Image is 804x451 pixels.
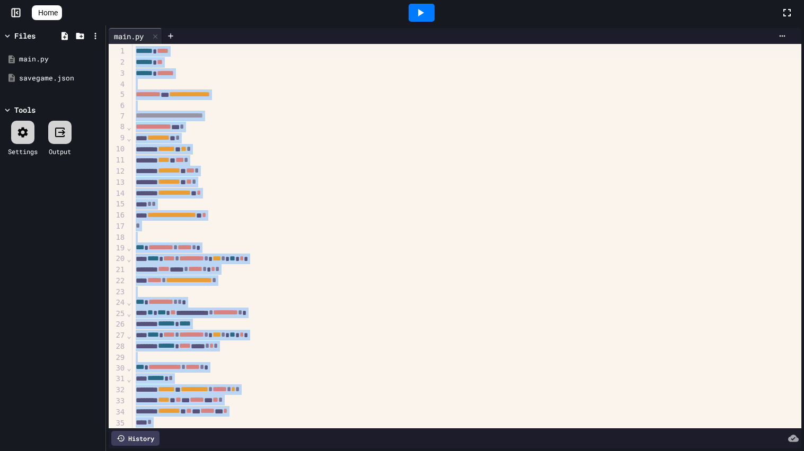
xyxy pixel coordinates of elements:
div: 29 [109,353,126,363]
span: Fold line [126,331,131,340]
div: 17 [109,221,126,232]
div: 31 [109,374,126,385]
div: 10 [109,144,126,155]
span: Fold line [126,243,131,252]
div: 18 [109,232,126,243]
div: 15 [109,199,126,210]
span: Fold line [126,309,131,318]
span: Fold line [126,364,131,372]
span: Fold line [126,123,131,131]
div: 1 [109,46,126,57]
span: Fold line [126,134,131,142]
div: 35 [109,418,126,429]
span: Fold line [126,375,131,383]
div: 26 [109,319,126,330]
div: 7 [109,111,126,122]
div: Files [14,30,36,41]
div: History [111,431,160,446]
div: Tools [14,104,36,115]
div: 8 [109,122,126,133]
div: 25 [109,309,126,320]
span: Fold line [126,255,131,263]
div: main.py [109,31,149,42]
div: 9 [109,133,126,144]
div: 30 [109,363,126,374]
div: 19 [109,243,126,254]
div: 11 [109,155,126,166]
div: Settings [8,147,38,156]
span: Home [38,7,58,18]
div: 6 [109,101,126,111]
div: 4 [109,79,126,90]
div: 24 [109,297,126,309]
div: 27 [109,330,126,341]
div: 14 [109,188,126,200]
div: 2 [109,57,126,68]
div: 5 [109,89,126,101]
div: savegame.json [19,73,102,84]
div: 32 [109,385,126,396]
div: 3 [109,68,126,79]
div: 33 [109,396,126,407]
div: 28 [109,341,126,353]
span: Fold line [126,298,131,306]
div: main.py [19,54,102,65]
div: 13 [109,177,126,188]
a: Home [32,5,62,20]
div: main.py [109,28,162,44]
div: 12 [109,166,126,177]
div: 34 [109,407,126,418]
div: Output [49,147,71,156]
div: 23 [109,287,126,297]
div: 16 [109,210,126,221]
div: 20 [109,254,126,265]
div: 22 [109,276,126,287]
div: 21 [109,265,126,276]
